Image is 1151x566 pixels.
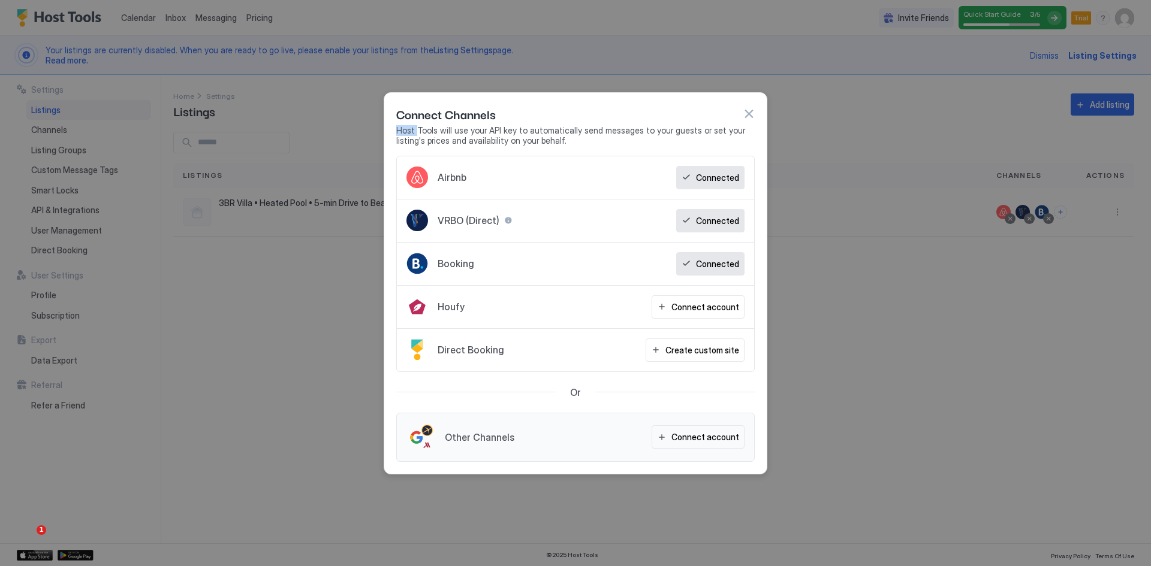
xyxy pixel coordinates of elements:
span: Host Tools will use your API key to automatically send messages to your guests or set your listin... [396,125,755,146]
span: Or [570,386,581,398]
div: Connected [696,258,739,270]
span: Other Channels [445,431,514,443]
span: VRBO (Direct) [438,214,499,226]
span: Booking [438,258,474,270]
iframe: Intercom live chat [12,525,41,554]
div: Connect account [671,301,739,313]
div: Create custom site [665,344,739,356]
button: Connected [676,209,745,232]
span: Houfy [438,301,465,313]
div: Connected [696,171,739,184]
span: 1 [37,525,46,535]
span: Airbnb [438,171,466,183]
button: Connect account [652,425,745,449]
div: Connect account [671,431,739,443]
button: Connected [676,166,745,189]
span: Connect Channels [396,105,496,123]
button: Connect account [652,295,745,319]
button: Connected [676,252,745,276]
span: Direct Booking [438,344,504,356]
button: Create custom site [646,338,745,362]
div: Connected [696,214,739,227]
